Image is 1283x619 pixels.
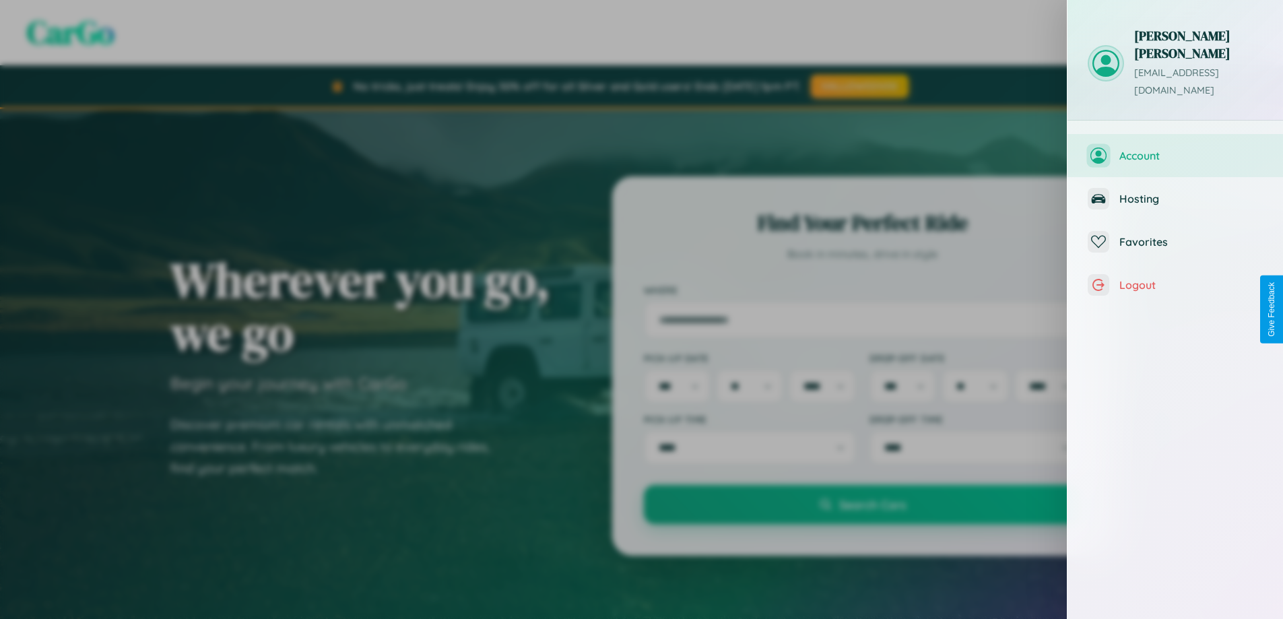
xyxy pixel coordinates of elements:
[1134,65,1263,100] p: [EMAIL_ADDRESS][DOMAIN_NAME]
[1067,177,1283,220] button: Hosting
[1119,235,1263,249] span: Favorites
[1067,134,1283,177] button: Account
[1119,278,1263,292] span: Logout
[1067,263,1283,306] button: Logout
[1067,220,1283,263] button: Favorites
[1267,282,1276,337] div: Give Feedback
[1119,149,1263,162] span: Account
[1119,192,1263,205] span: Hosting
[1134,27,1263,62] h3: [PERSON_NAME] [PERSON_NAME]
